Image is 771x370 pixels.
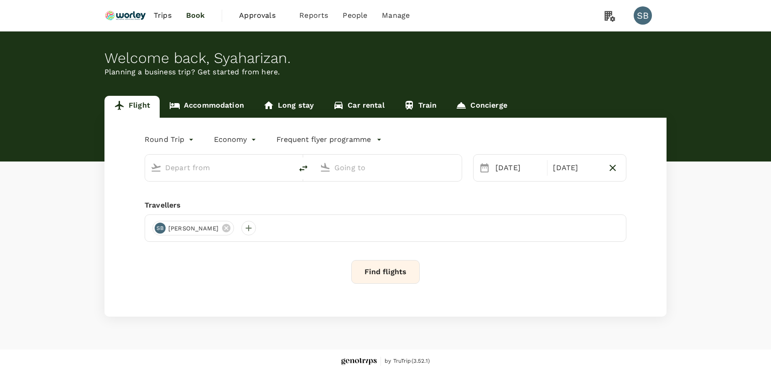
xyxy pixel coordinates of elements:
div: [DATE] [549,159,603,177]
a: Long stay [254,96,323,118]
button: delete [292,157,314,179]
p: Frequent flyer programme [276,134,371,145]
img: Genotrips - ALL [341,358,377,365]
div: SB [634,6,652,25]
p: Planning a business trip? Get started from here. [104,67,667,78]
a: Accommodation [160,96,254,118]
div: SB [155,223,166,234]
div: Round Trip [145,132,196,147]
span: Reports [299,10,328,21]
span: Manage [382,10,410,21]
a: Car rental [323,96,394,118]
img: Ranhill Worley Sdn Bhd [104,5,146,26]
span: Book [186,10,205,21]
a: Concierge [446,96,516,118]
div: Welcome back , Syaharizan . [104,50,667,67]
input: Depart from [165,161,273,175]
div: Economy [214,132,258,147]
div: Travellers [145,200,626,211]
div: SB[PERSON_NAME] [152,221,234,235]
span: People [343,10,367,21]
a: Train [394,96,447,118]
button: Open [455,167,457,168]
span: [PERSON_NAME] [163,224,224,233]
span: Approvals [239,10,285,21]
button: Find flights [351,260,420,284]
a: Flight [104,96,160,118]
input: Going to [334,161,443,175]
button: Frequent flyer programme [276,134,382,145]
div: [DATE] [492,159,545,177]
span: Trips [154,10,172,21]
button: Open [286,167,288,168]
span: by TruTrip ( 3.52.1 ) [385,357,430,366]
